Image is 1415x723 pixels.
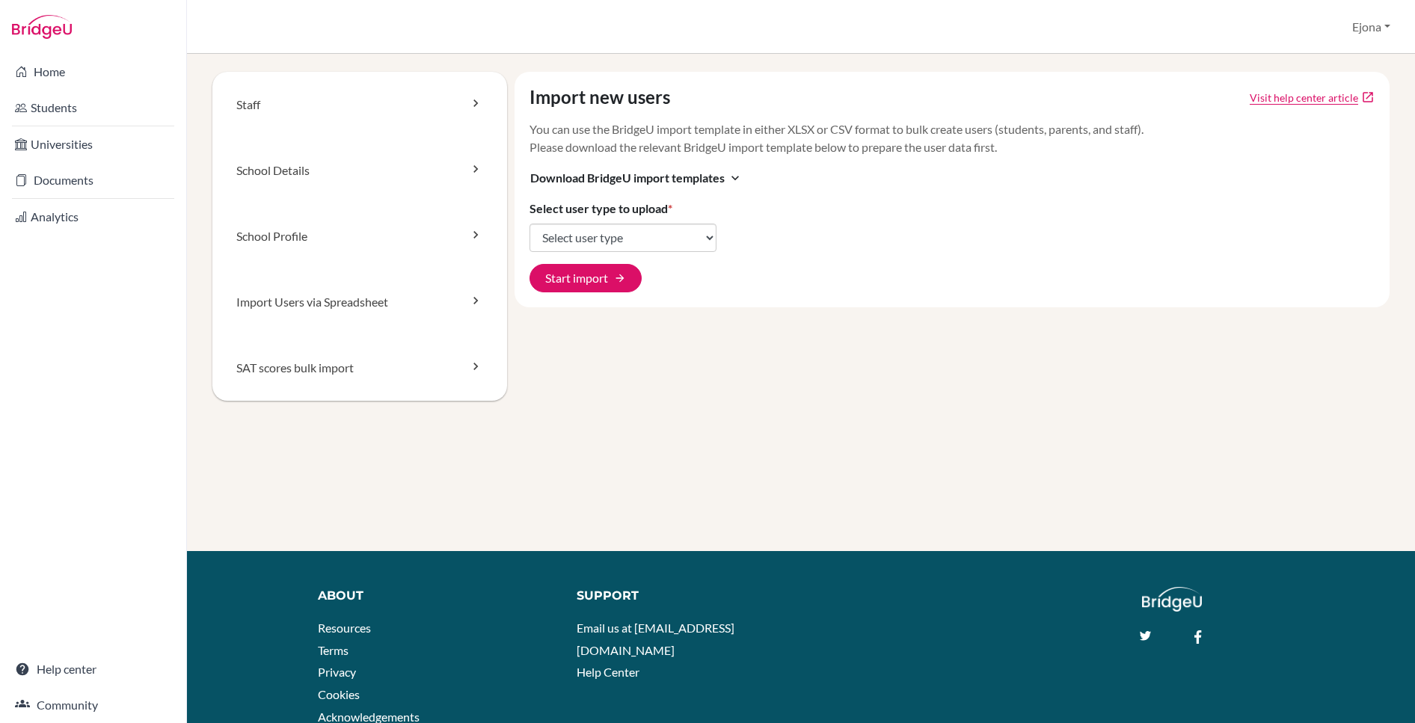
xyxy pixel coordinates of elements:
[212,138,507,203] a: School Details
[614,272,626,284] span: arrow_forward
[577,587,785,605] div: Support
[3,93,183,123] a: Students
[3,57,183,87] a: Home
[3,165,183,195] a: Documents
[1250,90,1358,105] a: Click to open Tracking student registration article in a new tab
[318,587,542,605] div: About
[728,170,743,185] i: expand_more
[12,15,72,39] img: Bridge-U
[318,643,349,657] a: Terms
[530,168,743,188] button: Download BridgeU import templatesexpand_more
[318,665,356,679] a: Privacy
[3,129,183,159] a: Universities
[577,621,734,657] a: Email us at [EMAIL_ADDRESS][DOMAIN_NAME]
[530,169,725,187] span: Download BridgeU import templates
[212,203,507,269] a: School Profile
[212,335,507,401] a: SAT scores bulk import
[3,690,183,720] a: Community
[3,654,183,684] a: Help center
[577,665,639,679] a: Help Center
[212,72,507,138] a: Staff
[530,200,672,218] label: Select user type to upload
[318,687,360,701] a: Cookies
[530,264,642,292] button: Start import
[3,202,183,232] a: Analytics
[530,87,670,108] h4: Import new users
[212,269,507,335] a: Import Users via Spreadsheet
[1142,587,1203,612] img: logo_white@2x-f4f0deed5e89b7ecb1c2cc34c3e3d731f90f0f143d5ea2071677605dd97b5244.png
[530,120,1375,156] p: You can use the BridgeU import template in either XLSX or CSV format to bulk create users (studen...
[1361,90,1375,104] a: open_in_new
[1345,13,1397,41] button: Ejona
[318,621,371,635] a: Resources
